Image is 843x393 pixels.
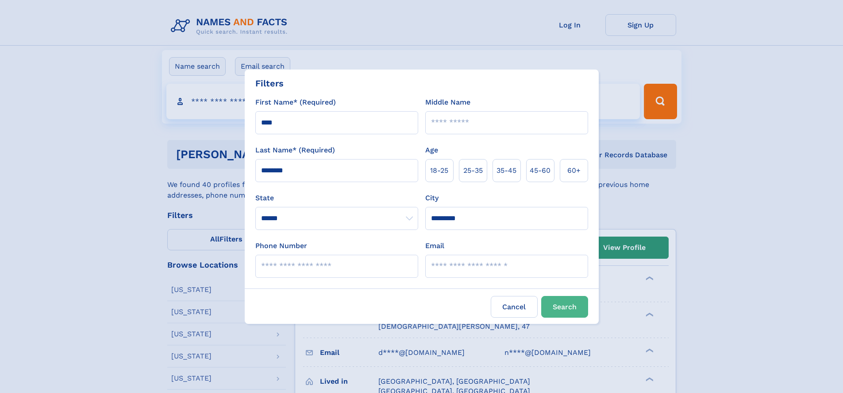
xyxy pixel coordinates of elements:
label: Phone Number [255,241,307,251]
span: 35‑45 [497,165,516,176]
button: Search [541,296,588,318]
label: City [425,193,439,203]
label: Last Name* (Required) [255,145,335,156]
label: Middle Name [425,97,470,108]
span: 60+ [567,165,581,176]
div: Filters [255,77,284,90]
span: 18‑25 [430,165,448,176]
span: 25‑35 [463,165,483,176]
label: Email [425,241,444,251]
span: 45‑60 [530,165,550,176]
label: Age [425,145,438,156]
label: First Name* (Required) [255,97,336,108]
label: Cancel [491,296,538,318]
label: State [255,193,418,203]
